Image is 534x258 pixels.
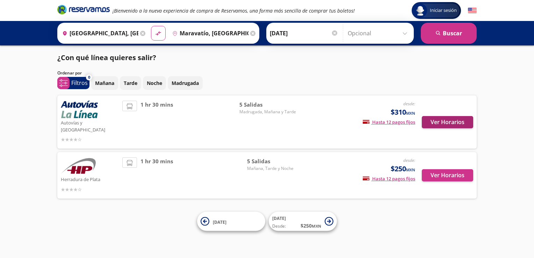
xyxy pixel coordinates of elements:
span: Desde: [272,223,286,229]
i: Brand Logo [57,4,110,15]
span: $ 250 [301,222,321,229]
img: Herradura de Plata [61,157,96,175]
small: MXN [406,110,415,116]
span: 0 [88,74,90,80]
button: 0Filtros [57,77,89,89]
input: Buscar Origen [59,24,138,42]
em: ¡Bienvenido a la nueva experiencia de compra de Reservamos, una forma más sencilla de comprar tus... [113,7,355,14]
input: Elegir Fecha [270,24,338,42]
a: Brand Logo [57,4,110,17]
span: $250 [391,164,415,174]
input: Opcional [348,24,410,42]
span: Iniciar sesión [427,7,460,14]
p: Tarde [124,79,137,87]
button: Mañana [91,76,118,90]
p: Filtros [71,79,88,87]
button: [DATE] [197,212,265,231]
p: ¿Con qué línea quieres salir? [57,52,156,63]
p: Autovías y [GEOGRAPHIC_DATA] [61,118,119,133]
p: Madrugada [172,79,199,87]
span: 1 hr 30 mins [140,157,173,193]
span: Hasta 12 pagos fijos [363,175,415,182]
span: Hasta 12 pagos fijos [363,119,415,125]
button: Ver Horarios [422,169,473,181]
small: MXN [312,223,321,229]
span: 1 hr 30 mins [140,101,173,143]
span: 5 Salidas [247,157,296,165]
button: Madrugada [168,76,203,90]
button: [DATE]Desde:$250MXN [269,212,337,231]
button: Buscar [421,23,477,44]
em: desde: [403,101,415,107]
button: English [468,6,477,15]
p: Herradura de Plata [61,175,119,183]
span: [DATE] [272,215,286,221]
span: 5 Salidas [239,101,296,109]
p: Noche [147,79,162,87]
span: Madrugada, Mañana y Tarde [239,109,296,115]
span: Mañana, Tarde y Noche [247,165,296,172]
p: Mañana [95,79,114,87]
img: Autovías y La Línea [61,101,98,118]
span: $310 [391,107,415,117]
span: [DATE] [213,219,226,225]
input: Buscar Destino [169,24,248,42]
p: Ordenar por [57,70,82,76]
button: Ver Horarios [422,116,473,128]
small: MXN [406,167,415,172]
button: Noche [143,76,166,90]
button: Tarde [120,76,141,90]
em: desde: [403,157,415,163]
